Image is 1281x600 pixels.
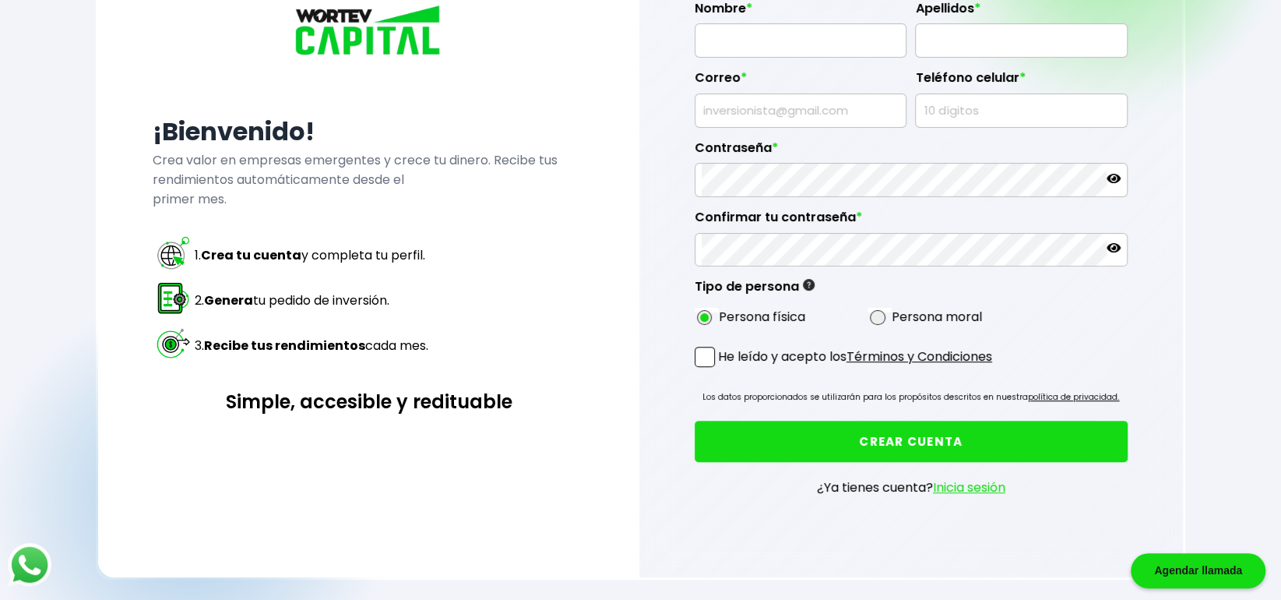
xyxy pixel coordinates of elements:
strong: Crea tu cuenta [201,246,301,264]
strong: Recibe tus rendimientos [204,337,365,355]
td: 1. y completa tu perfil. [194,234,429,277]
img: logo_wortev_capital [291,3,447,61]
input: 10 dígitos [922,94,1121,127]
div: Agendar llamada [1131,553,1265,588]
p: ¿Ya tienes cuenta? [817,478,1005,497]
label: Apellidos [915,1,1128,24]
label: Persona física [719,307,805,326]
td: 2. tu pedido de inversión. [194,279,429,323]
h3: Simple, accesible y redituable [153,388,586,415]
td: 3. cada mes. [194,324,429,368]
label: Tipo de persona [695,279,815,302]
img: gfR76cHglkPwleuBLjWdxeZVvX9Wp6JBDmjRYY8JYDQn16A2ICN00zLTgIroGa6qie5tIuWH7V3AapTKqzv+oMZsGfMUqL5JM... [803,279,815,291]
label: Confirmar tu contraseña [695,210,1128,233]
p: He leído y acepto los [718,347,992,366]
label: Correo [695,70,907,94]
label: Persona moral [892,307,982,326]
label: Contraseña [695,140,1128,164]
img: logos_whatsapp-icon.242b2217.svg [8,543,51,587]
h2: ¡Bienvenido! [153,113,586,150]
strong: Genera [204,291,253,309]
p: Los datos proporcionados se utilizarán para los propósitos descritos en nuestra [702,390,1119,405]
img: paso 3 [155,325,192,362]
a: Inicia sesión [933,478,1005,496]
label: Teléfono celular [915,70,1128,94]
label: Nombre [695,1,907,24]
button: CREAR CUENTA [695,421,1128,462]
img: paso 1 [155,235,192,271]
p: Crea valor en empresas emergentes y crece tu dinero. Recibe tus rendimientos automáticamente desd... [153,150,586,209]
a: Términos y Condiciones [846,348,992,365]
a: política de privacidad. [1028,391,1119,403]
input: inversionista@gmail.com [702,94,900,127]
img: paso 2 [155,280,192,316]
